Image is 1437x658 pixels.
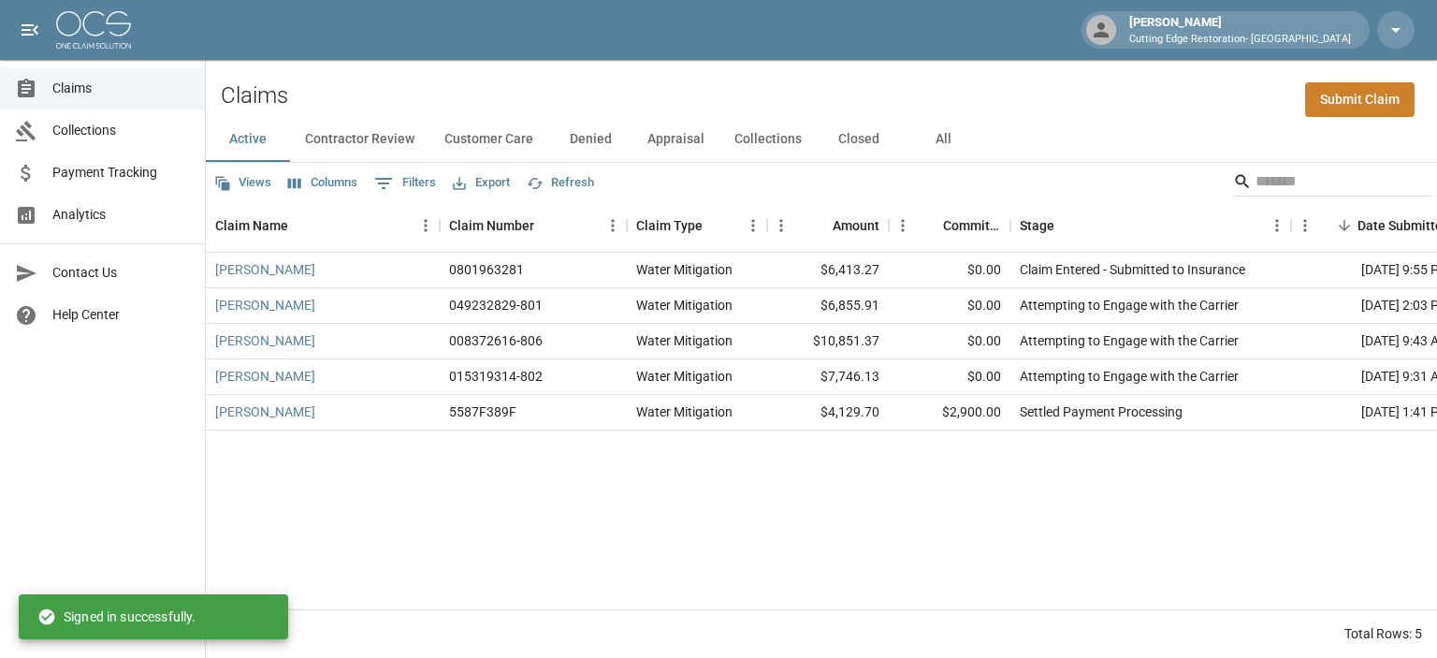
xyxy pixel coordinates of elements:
[210,168,276,197] button: Views
[1122,13,1358,47] div: [PERSON_NAME]
[52,263,190,283] span: Contact Us
[889,199,1010,252] div: Committed Amount
[636,331,733,350] div: Water Mitigation
[632,117,719,162] button: Appraisal
[288,212,314,239] button: Sort
[290,117,429,162] button: Contractor Review
[636,402,733,421] div: Water Mitigation
[636,199,703,252] div: Claim Type
[833,199,879,252] div: Amount
[767,288,889,324] div: $6,855.91
[449,402,516,421] div: 5587F389F
[215,260,315,279] a: [PERSON_NAME]
[739,212,767,240] button: Menu
[636,260,733,279] div: Water Mitigation
[1263,212,1291,240] button: Menu
[440,199,627,252] div: Claim Number
[1054,212,1081,239] button: Sort
[52,205,190,225] span: Analytics
[52,163,190,183] span: Payment Tracking
[429,117,548,162] button: Customer Care
[889,253,1010,288] div: $0.00
[215,367,315,386] a: [PERSON_NAME]
[1344,624,1422,643] div: Total Rows: 5
[889,288,1010,324] div: $0.00
[56,11,131,49] img: ocs-logo-white-transparent.png
[817,117,901,162] button: Closed
[206,199,440,252] div: Claim Name
[221,82,288,110] h2: Claims
[449,260,524,279] div: 0801963281
[52,305,190,325] span: Help Center
[215,402,315,421] a: [PERSON_NAME]
[1020,331,1239,350] div: Attempting to Engage with the Carrier
[889,395,1010,431] div: $2,900.00
[767,253,889,288] div: $6,413.27
[889,324,1010,359] div: $0.00
[703,212,729,239] button: Sort
[889,359,1010,395] div: $0.00
[534,212,560,239] button: Sort
[1129,32,1351,48] p: Cutting Edge Restoration- [GEOGRAPHIC_DATA]
[767,359,889,395] div: $7,746.13
[1233,167,1433,200] div: Search
[767,324,889,359] div: $10,851.37
[548,117,632,162] button: Denied
[37,600,196,634] div: Signed in successfully.
[1020,402,1183,421] div: Settled Payment Processing
[215,331,315,350] a: [PERSON_NAME]
[283,168,362,197] button: Select columns
[522,168,599,197] button: Refresh
[215,199,288,252] div: Claim Name
[901,117,985,162] button: All
[1020,199,1054,252] div: Stage
[1331,212,1357,239] button: Sort
[636,367,733,386] div: Water Mitigation
[449,296,543,314] div: 049232829-801
[449,331,543,350] div: 008372616-806
[52,79,190,98] span: Claims
[370,168,441,198] button: Show filters
[767,395,889,431] div: $4,129.70
[1010,199,1291,252] div: Stage
[215,296,315,314] a: [PERSON_NAME]
[206,117,1437,162] div: dynamic tabs
[1291,212,1319,240] button: Menu
[943,199,1001,252] div: Committed Amount
[889,212,917,240] button: Menu
[1020,260,1245,279] div: Claim Entered - Submitted to Insurance
[1020,296,1239,314] div: Attempting to Engage with the Carrier
[449,367,543,386] div: 015319314-802
[206,117,290,162] button: Active
[599,212,627,240] button: Menu
[449,199,534,252] div: Claim Number
[719,117,817,162] button: Collections
[767,199,889,252] div: Amount
[627,199,767,252] div: Claim Type
[52,121,190,140] span: Collections
[636,296,733,314] div: Water Mitigation
[1020,367,1239,386] div: Attempting to Engage with the Carrier
[412,212,440,240] button: Menu
[767,212,795,240] button: Menu
[1305,82,1415,117] a: Submit Claim
[448,168,515,197] button: Export
[806,212,833,239] button: Sort
[11,11,49,49] button: open drawer
[917,212,943,239] button: Sort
